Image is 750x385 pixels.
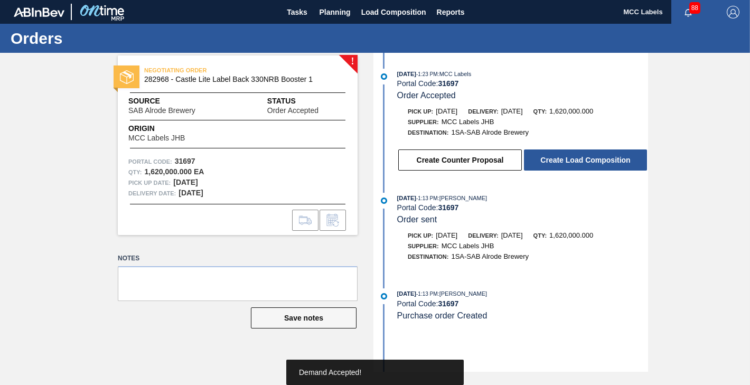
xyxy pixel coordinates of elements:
span: 88 [689,2,700,14]
span: Portal Code: [128,156,172,167]
strong: 31697 [175,157,195,165]
span: NEGOTIATING ORDER [144,65,292,76]
button: Save notes [251,307,357,328]
span: MCC Labels JHB [442,242,494,250]
span: Demand Accepted! [299,368,361,377]
span: [DATE] [397,290,416,297]
span: 1,620,000.000 [549,231,593,239]
strong: 31697 [438,79,458,88]
span: Order Accepted [397,91,456,100]
span: - 1:13 PM [416,195,438,201]
span: [DATE] [397,71,416,77]
span: [DATE] [436,107,457,115]
div: Go to Load Composition [292,210,318,231]
span: SAB Alrode Brewery [128,107,195,115]
span: Order sent [397,215,437,224]
img: status [120,70,134,84]
span: Order Accepted [267,107,318,115]
strong: 31697 [438,299,458,308]
label: Notes [118,251,358,266]
span: 282968 - Castle Lite Label Back 330NRB Booster 1 [144,76,336,83]
span: MCC Labels JHB [442,118,494,126]
strong: [DATE] [173,178,198,186]
div: Portal Code: [397,299,648,308]
span: [DATE] [501,107,523,115]
span: [DATE] [436,231,457,239]
span: Purchase order Created [397,311,487,320]
strong: 1,620,000.000 EA [144,167,204,176]
span: Qty: [533,108,547,115]
span: : [PERSON_NAME] [438,290,487,297]
span: Delivery: [468,108,498,115]
span: Qty : [128,167,142,177]
span: 1,620,000.000 [549,107,593,115]
span: [DATE] [397,195,416,201]
div: Portal Code: [397,203,648,212]
div: Portal Code: [397,79,648,88]
span: - 1:23 PM [416,71,438,77]
span: Load Composition [361,6,426,18]
span: : MCC Labels [438,71,472,77]
span: 1SA-SAB Alrode Brewery [451,252,529,260]
span: Pick up Date: [128,177,171,188]
img: TNhmsLtSVTkK8tSr43FrP2fwEKptu5GPRR3wAAAABJRU5ErkJggg== [14,7,64,17]
button: Notifications [671,5,705,20]
button: Create Load Composition [524,149,647,171]
span: Pick up: [408,108,433,115]
button: Create Counter Proposal [398,149,522,171]
strong: [DATE] [179,189,203,197]
span: Pick up: [408,232,433,239]
strong: 31697 [438,203,458,212]
span: Source [128,96,227,107]
span: MCC Labels JHB [128,134,185,142]
span: Reports [437,6,465,18]
span: Status [267,96,347,107]
span: Tasks [286,6,309,18]
span: Delivery Date: [128,188,176,199]
span: 1SA-SAB Alrode Brewery [451,128,529,136]
span: [DATE] [501,231,523,239]
span: Origin [128,123,211,134]
div: Inform order change [320,210,346,231]
span: Destination: [408,129,448,136]
span: Qty: [533,232,547,239]
span: : [PERSON_NAME] [438,195,487,201]
span: Planning [320,6,351,18]
img: Logout [727,6,739,18]
span: - 1:13 PM [416,291,438,297]
span: Destination: [408,253,448,260]
span: Supplier: [408,119,439,125]
h1: Orders [11,32,198,44]
span: Supplier: [408,243,439,249]
img: atual [381,73,387,80]
span: Delivery: [468,232,498,239]
img: atual [381,198,387,204]
img: atual [381,293,387,299]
